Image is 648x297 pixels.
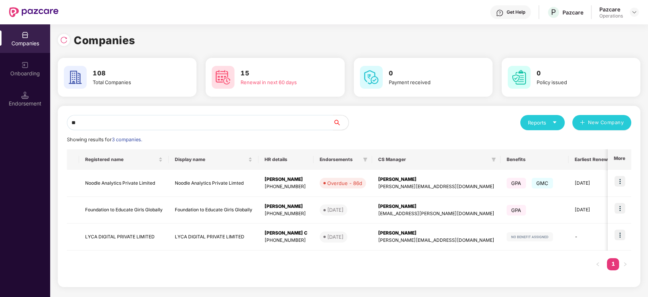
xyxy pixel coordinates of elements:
[79,224,169,251] td: LYCA DIGITAL PRIVATE LIMITED
[265,183,307,190] div: [PHONE_NUMBER]
[327,233,344,241] div: [DATE]
[320,156,360,163] span: Endorsements
[572,115,631,130] button: plusNew Company
[501,149,569,170] th: Benefits
[241,78,323,86] div: Renewal in next 60 days
[21,31,29,39] img: svg+xml;base64,PHN2ZyBpZD0iQ29tcGFuaWVzIiB4bWxucz0iaHR0cDovL3d3dy53My5vcmcvMjAwMC9zdmciIHdpZHRoPS...
[241,69,323,78] h3: 15
[265,176,307,183] div: [PERSON_NAME]
[580,120,585,126] span: plus
[490,155,497,164] span: filter
[623,262,627,267] span: right
[592,258,604,270] li: Previous Page
[607,258,619,270] a: 1
[551,8,556,17] span: P
[64,66,87,89] img: svg+xml;base64,PHN2ZyB4bWxucz0iaHR0cDovL3d3dy53My5vcmcvMjAwMC9zdmciIHdpZHRoPSI2MCIgaGVpZ2h0PSI2MC...
[265,203,307,210] div: [PERSON_NAME]
[79,170,169,197] td: Noodle Analytics Private Limited
[508,66,531,89] img: svg+xml;base64,PHN2ZyB4bWxucz0iaHR0cDovL3d3dy53My5vcmcvMjAwMC9zdmciIHdpZHRoPSI2MCIgaGVpZ2h0PSI2MC...
[378,210,494,217] div: [EMAIL_ADDRESS][PERSON_NAME][DOMAIN_NAME]
[378,230,494,237] div: [PERSON_NAME]
[588,119,624,126] span: New Company
[21,61,29,69] img: svg+xml;base64,PHN2ZyB3aWR0aD0iMjAiIGhlaWdodD0iMjAiIHZpZXdCb3g9IjAgMCAyMCAyMCIgZmlsbD0ibm9uZSIgeG...
[528,119,557,126] div: Reports
[389,69,471,78] h3: 0
[607,258,619,270] li: 1
[507,232,553,241] img: svg+xml;base64,PHN2ZyB4bWxucz0iaHR0cDovL3d3dy53My5vcmcvMjAwMC9zdmciIHdpZHRoPSIxMjIiIGhlaWdodD0iMj...
[532,178,553,188] span: GMC
[569,170,618,197] td: [DATE]
[360,66,383,89] img: svg+xml;base64,PHN2ZyB4bWxucz0iaHR0cDovL3d3dy53My5vcmcvMjAwMC9zdmciIHdpZHRoPSI2MCIgaGVpZ2h0PSI2MC...
[79,149,169,170] th: Registered name
[599,6,623,13] div: Pazcare
[562,9,583,16] div: Pazcare
[619,258,631,270] button: right
[599,13,623,19] div: Operations
[615,203,625,214] img: icon
[507,205,526,216] span: GPA
[74,32,135,49] h1: Companies
[378,183,494,190] div: [PERSON_NAME][EMAIL_ADDRESS][DOMAIN_NAME]
[258,149,314,170] th: HR details
[363,157,368,162] span: filter
[615,176,625,187] img: icon
[378,176,494,183] div: [PERSON_NAME]
[389,78,471,86] div: Payment received
[507,9,525,15] div: Get Help
[378,156,488,163] span: CS Manager
[619,258,631,270] li: Next Page
[169,197,258,224] td: Foundation to Educate Girls Globally
[592,258,604,270] button: left
[93,78,175,86] div: Total Companies
[608,149,631,170] th: More
[79,197,169,224] td: Foundation to Educate Girls Globally
[327,179,362,187] div: Overdue - 86d
[333,115,349,130] button: search
[631,9,637,15] img: svg+xml;base64,PHN2ZyBpZD0iRHJvcGRvd24tMzJ4MzIiIHhtbG5zPSJodHRwOi8vd3d3LnczLm9yZy8yMDAwL3N2ZyIgd2...
[491,157,496,162] span: filter
[569,149,618,170] th: Earliest Renewal
[496,9,504,17] img: svg+xml;base64,PHN2ZyBpZD0iSGVscC0zMngzMiIgeG1sbnM9Imh0dHA6Ly93d3cudzMub3JnLzIwMDAvc3ZnIiB3aWR0aD...
[361,155,369,164] span: filter
[327,206,344,214] div: [DATE]
[569,197,618,224] td: [DATE]
[569,224,618,251] td: -
[85,156,157,163] span: Registered name
[552,120,557,125] span: caret-down
[21,91,29,99] img: svg+xml;base64,PHN2ZyB3aWR0aD0iMTQuNSIgaGVpZ2h0PSIxNC41IiB2aWV3Qm94PSIwIDAgMTYgMTYiIGZpbGw9Im5vbm...
[60,36,68,44] img: svg+xml;base64,PHN2ZyBpZD0iUmVsb2FkLTMyeDMyIiB4bWxucz0iaHR0cDovL3d3dy53My5vcmcvMjAwMC9zdmciIHdpZH...
[537,78,619,86] div: Policy issued
[378,237,494,244] div: [PERSON_NAME][EMAIL_ADDRESS][DOMAIN_NAME]
[175,156,247,163] span: Display name
[333,120,349,126] span: search
[507,178,526,188] span: GPA
[67,137,142,142] span: Showing results for
[265,237,307,244] div: [PHONE_NUMBER]
[169,149,258,170] th: Display name
[596,262,600,267] span: left
[615,230,625,240] img: icon
[93,69,175,78] h3: 108
[378,203,494,210] div: [PERSON_NAME]
[537,69,619,78] h3: 0
[169,170,258,197] td: Noodle Analytics Private Limted
[169,224,258,251] td: LYCA DIGITAL PRIVATE LIMITED
[265,230,307,237] div: [PERSON_NAME] C
[212,66,234,89] img: svg+xml;base64,PHN2ZyB4bWxucz0iaHR0cDovL3d3dy53My5vcmcvMjAwMC9zdmciIHdpZHRoPSI2MCIgaGVpZ2h0PSI2MC...
[265,210,307,217] div: [PHONE_NUMBER]
[9,7,59,17] img: New Pazcare Logo
[112,137,142,142] span: 3 companies.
